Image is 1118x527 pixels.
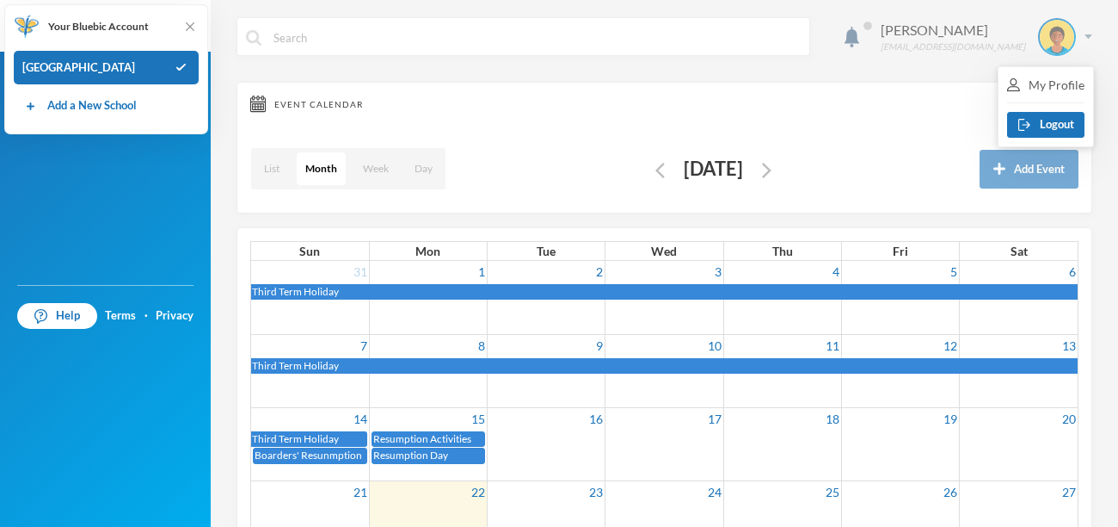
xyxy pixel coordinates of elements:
a: Resumption Day [372,448,485,464]
a: 16 [587,408,605,430]
a: 6 [1067,261,1078,282]
div: [EMAIL_ADDRESS][DOMAIN_NAME] [881,40,1025,53]
div: [PERSON_NAME] [881,20,1025,40]
button: Day [406,152,441,185]
div: [GEOGRAPHIC_DATA] [14,51,199,85]
a: 5 [949,261,959,282]
a: 9 [594,335,605,356]
button: Edit [757,159,777,179]
a: Privacy [156,307,193,325]
img: search [246,30,261,46]
span: Wed [651,244,677,258]
span: Fri [893,244,908,258]
div: Event Calendar [250,96,1078,113]
a: Terms [105,307,136,325]
a: 13 [1060,335,1078,356]
a: 31 [352,261,369,282]
span: Thu [772,244,793,258]
a: 24 [706,481,723,503]
a: 4 [831,261,841,282]
a: 8 [476,335,487,356]
img: STUDENT [1040,20,1074,54]
a: 7 [359,335,369,356]
a: Boarders' Resunmption [253,448,367,464]
button: Logout [1007,112,1084,138]
a: 22 [470,481,487,503]
a: 3 [713,261,723,282]
a: 10 [706,335,723,356]
span: Third Term Holiday [252,359,339,372]
a: 26 [942,481,959,503]
button: Week [354,152,397,185]
a: Third Term Holiday [251,431,367,448]
span: Your Bluebic Account [48,19,149,34]
a: Help [17,303,97,329]
a: 1 [476,261,487,282]
a: Third Term Holiday [251,284,1078,301]
a: 19 [942,408,959,430]
div: My Profile [1007,76,1084,94]
span: Sat [1010,244,1028,258]
a: Resumption Activities [372,431,485,448]
a: 21 [352,481,369,503]
a: 23 [587,481,605,503]
span: Boarders' Resunmption [255,449,362,462]
a: 11 [824,335,841,356]
div: · [144,307,148,325]
span: Third Term Holiday [252,285,339,298]
a: 27 [1060,481,1078,503]
button: Month [297,152,346,185]
a: 15 [470,408,487,430]
span: Mon [415,244,440,258]
a: 25 [824,481,841,503]
a: Third Term Holiday [251,358,1078,375]
a: 20 [1060,408,1078,430]
a: 17 [706,408,723,430]
span: Sun [299,244,320,258]
a: 2 [594,261,605,282]
span: Resumption Day [373,449,448,462]
a: 18 [824,408,841,430]
button: Edit [650,159,670,179]
button: List [255,152,288,185]
button: Add Event [980,150,1078,189]
span: Tue [537,244,556,258]
span: Resumption Activities [373,432,471,445]
div: [DATE] [670,152,757,186]
a: Add a New School [22,97,137,115]
span: Third Term Holiday [252,432,339,445]
a: 14 [352,408,369,430]
a: 12 [942,335,959,356]
input: Search [272,18,801,57]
